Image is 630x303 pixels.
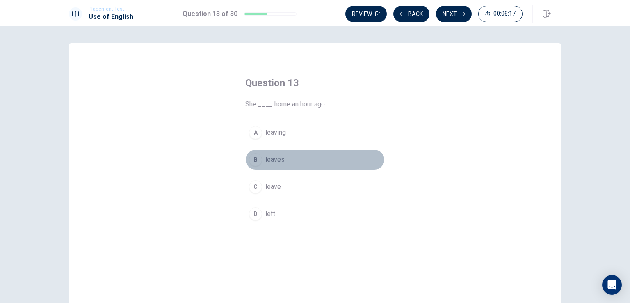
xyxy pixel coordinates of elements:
[245,99,385,109] span: She ____ home an hour ago.
[602,275,622,295] div: Open Intercom Messenger
[265,155,285,165] span: leaves
[245,149,385,170] button: Bleaves
[183,9,237,19] h1: Question 13 of 30
[249,180,262,193] div: C
[436,6,472,22] button: Next
[245,122,385,143] button: Aleaving
[393,6,429,22] button: Back
[265,128,286,138] span: leaving
[249,207,262,220] div: D
[478,6,523,22] button: 00:06:17
[245,204,385,224] button: Dleft
[345,6,387,22] button: Review
[89,6,133,12] span: Placement Test
[245,76,385,90] h4: Question 13
[89,12,133,22] h1: Use of English
[493,11,516,17] span: 00:06:17
[265,182,281,192] span: leave
[265,209,275,219] span: left
[249,153,262,166] div: B
[249,126,262,139] div: A
[245,177,385,197] button: Cleave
